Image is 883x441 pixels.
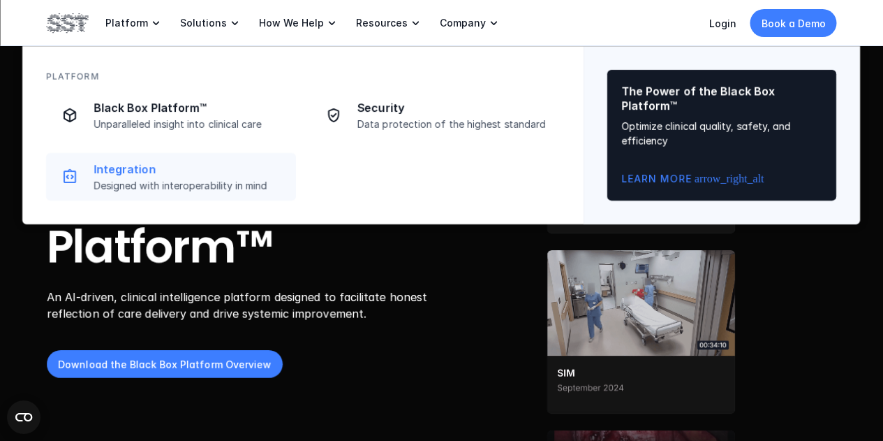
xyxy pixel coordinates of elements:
p: The Power of the Black Box Platform™ [621,84,822,113]
img: Integration icon [61,168,78,185]
a: Box iconBlack Box Platform™Unparalleled insight into clinical care [46,92,296,139]
p: An AI-driven, clinical intelligence platform designed to facilitate honest reflection of care del... [47,289,438,323]
a: Integration iconIntegrationDesigned with interoperability in mind [46,153,296,201]
a: Download the Black Box Platform Overview [47,351,283,379]
a: checkmark iconSecurityData protection of the highest standard [310,92,560,139]
p: Optimize clinical quality, safety, and efficiency [621,119,822,148]
span: arrow_right_alt [695,173,706,185]
img: checkmark icon [325,107,342,124]
img: SST logo [47,11,89,35]
p: Company [440,17,486,29]
p: Solutions [180,17,227,29]
button: Open CMP widget [7,400,40,434]
a: Login [709,17,736,29]
img: Box icon [61,107,78,124]
p: Platform [105,17,148,29]
p: Unparalleled insight into clinical care [94,118,288,131]
p: Download the Black Box Platform Overview [58,357,272,372]
p: Designed with interoperability in mind [94,180,288,192]
a: Book a Demo [750,9,837,37]
img: Two people walking through a trauma bay [547,250,734,414]
p: Book a Demo [762,16,826,31]
a: The Power of the Black Box Platform™Optimize clinical quality, safety, and efficiencyLearn Morear... [607,70,836,201]
p: Security [357,101,551,115]
p: How We Help [259,17,324,29]
p: Learn More [621,171,692,187]
p: Resources [356,17,408,29]
p: Integration [94,162,288,177]
p: Black Box Platform™ [94,101,288,115]
p: PLATFORM [46,70,99,83]
p: Data protection of the highest standard [357,118,551,131]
